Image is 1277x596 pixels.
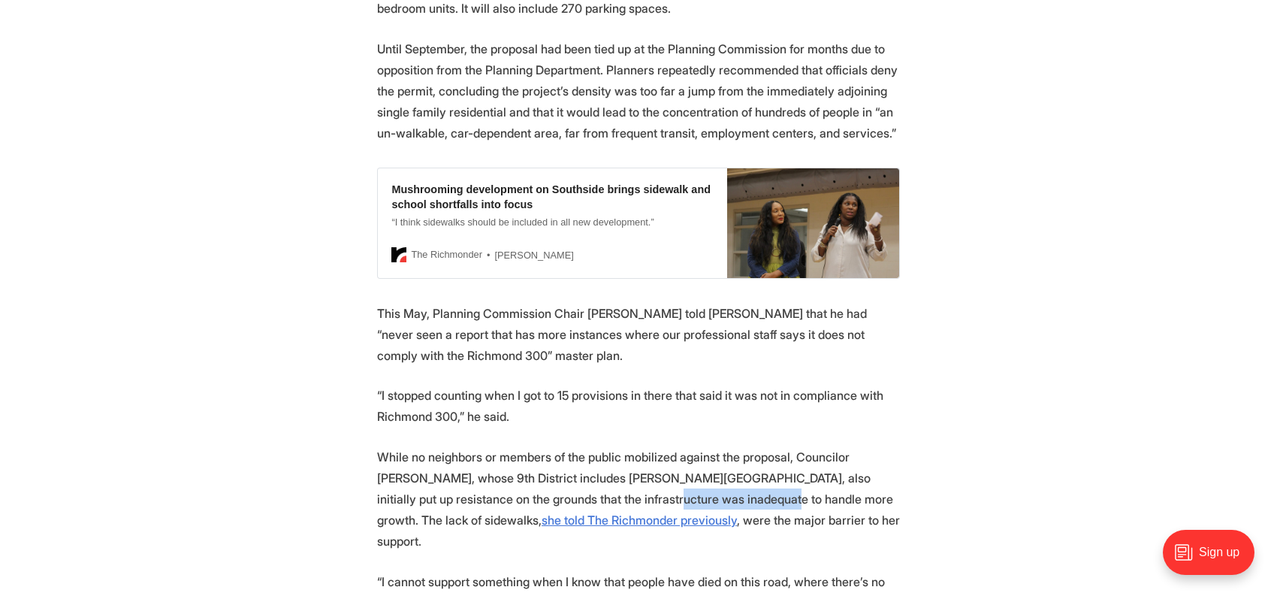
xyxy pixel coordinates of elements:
[542,513,737,528] a: she told The Richmonder previously
[391,215,654,229] div: “I think sidewalks should be included in all new development.”
[391,182,713,212] div: Mushrooming development on Southside brings sidewalk and school shortfalls into focus
[377,303,900,366] p: This May, Planning Commission Chair [PERSON_NAME] told [PERSON_NAME] that he had “never seen a re...
[482,247,574,263] span: [PERSON_NAME]
[377,446,900,552] p: While no neighbors or members of the public mobilized against the proposal, Councilor [PERSON_NAM...
[377,385,900,427] p: “I stopped counting when I got to 15 provisions in there that said it was not in compliance with ...
[411,246,482,264] span: The Richmonder
[1150,522,1277,596] iframe: portal-trigger
[377,38,900,144] p: Until September, the proposal had been tied up at the Planning Commission for months due to oppos...
[377,168,900,279] a: Mushrooming development on Southside brings sidewalk and school shortfalls into focus“I think sid...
